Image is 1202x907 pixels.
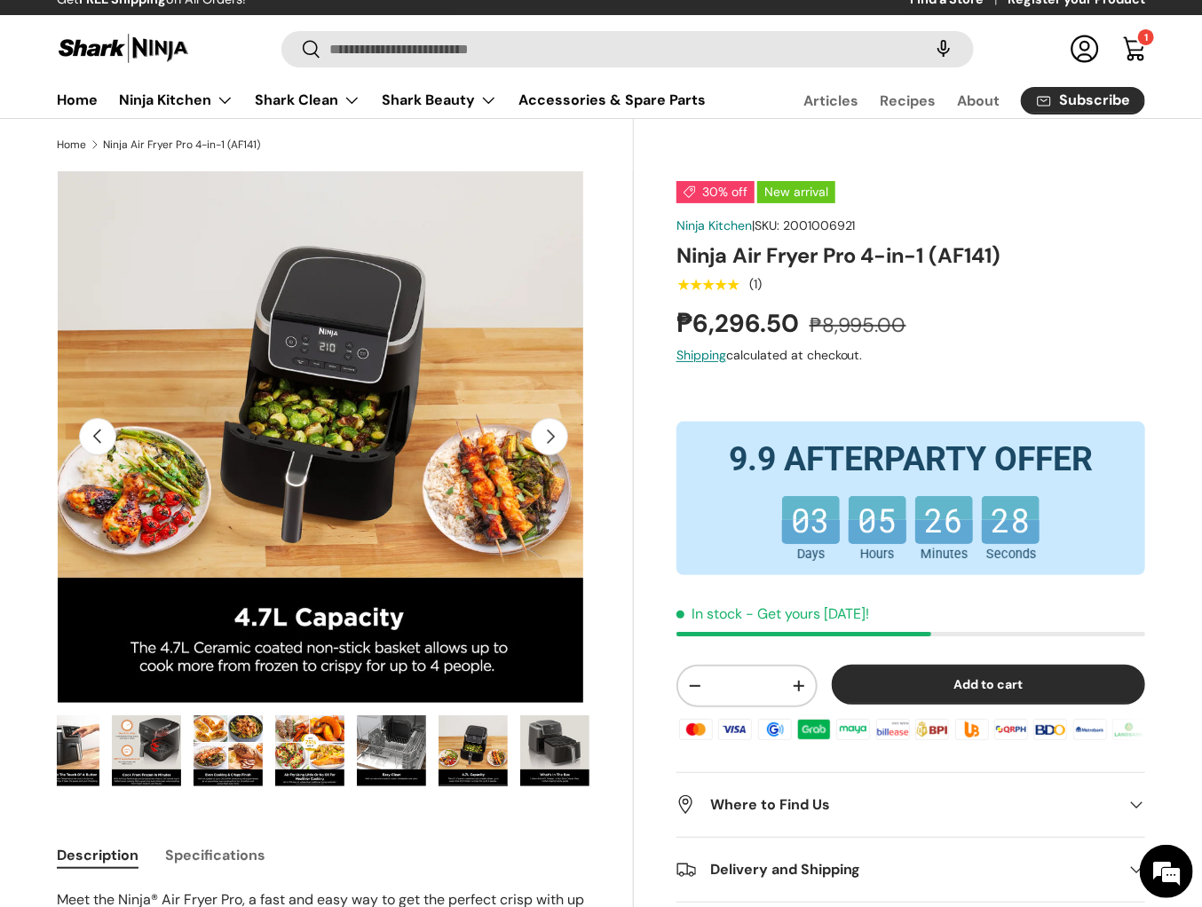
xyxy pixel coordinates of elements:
b: 05 [849,496,906,520]
span: New arrival [757,181,835,203]
summary: Ninja Kitchen [108,83,244,118]
img: bdo [1031,716,1070,743]
summary: Shark Clean [244,83,371,118]
span: ★★★★★ [676,276,739,294]
span: We're online! [103,224,245,403]
img: Ninja Air Fryer Pro 4-in-1 (AF141) [112,715,181,786]
div: Minimize live chat window [291,9,334,51]
img: Ninja Air Fryer Pro 4-in-1 (AF141) [194,715,263,786]
span: | [752,217,856,233]
a: Recipes [880,83,936,118]
b: 03 [782,496,840,520]
span: 2001006921 [783,217,856,233]
span: In stock [676,604,742,623]
speech-search-button: Search by voice [915,29,972,68]
img: maya [834,716,873,743]
p: - Get yours [DATE]! [746,604,870,623]
button: Description [57,835,138,875]
img: Ninja Air Fryer Pro 4-in-1 (AF141) [30,715,99,786]
span: 30% off [676,181,755,203]
a: Accessories & Spare Parts [518,83,706,117]
a: Subscribe [1021,87,1145,114]
strong: ₱6,296.50 [676,307,803,340]
h1: Ninja Air Fryer Pro 4-in-1 (AF141) [676,242,1145,270]
media-gallery: Gallery Viewer [57,170,590,793]
textarea: Type your message and hit 'Enter' [9,485,338,547]
a: About [957,83,1000,118]
img: Ninja Air Fryer Pro 4-in-1 (AF141) [520,715,589,786]
img: master [676,716,716,743]
span: 1 [1144,31,1148,43]
img: grabpay [795,716,834,743]
button: Specifications [165,835,265,875]
a: Ninja Kitchen [676,217,752,233]
div: Chat with us now [92,99,298,122]
a: Ninja Air Fryer Pro 4-in-1 (AF141) [103,139,260,150]
img: Shark Ninja Philippines [57,31,190,66]
div: 5.0 out of 5.0 stars [676,277,739,293]
img: Ninja Air Fryer Pro 4-in-1 (AF141) [439,715,508,786]
img: Ninja Air Fryer Pro 4-in-1 (AF141) [357,715,426,786]
a: Shipping [676,347,726,363]
h2: Where to Find Us [676,794,1117,816]
button: Add to cart [832,665,1145,705]
span: Subscribe [1060,93,1131,107]
div: calculated at checkout. [676,346,1145,365]
b: 26 [915,496,973,520]
nav: Breadcrumbs [57,137,634,153]
img: visa [716,716,755,743]
a: Home [57,139,86,150]
span: SKU: [755,217,779,233]
img: Ninja Air Fryer Pro 4-in-1 (AF141) [275,715,344,786]
a: Home [57,83,98,117]
nav: Primary [57,83,706,118]
img: qrph [992,716,1031,743]
s: ₱8,995.00 [810,312,906,338]
summary: Where to Find Us [676,773,1145,837]
img: landbank [1110,716,1149,743]
div: (1) [749,278,762,291]
img: billease [874,716,913,743]
h2: Delivery and Shipping [676,859,1117,880]
img: bpi [913,716,952,743]
a: Articles [803,83,858,118]
img: gcash [755,716,795,743]
b: 28 [982,496,1040,520]
summary: Delivery and Shipping [676,838,1145,902]
img: metrobank [1071,716,1110,743]
summary: Shark Beauty [371,83,508,118]
img: ubp [952,716,991,743]
nav: Secondary [761,83,1145,118]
